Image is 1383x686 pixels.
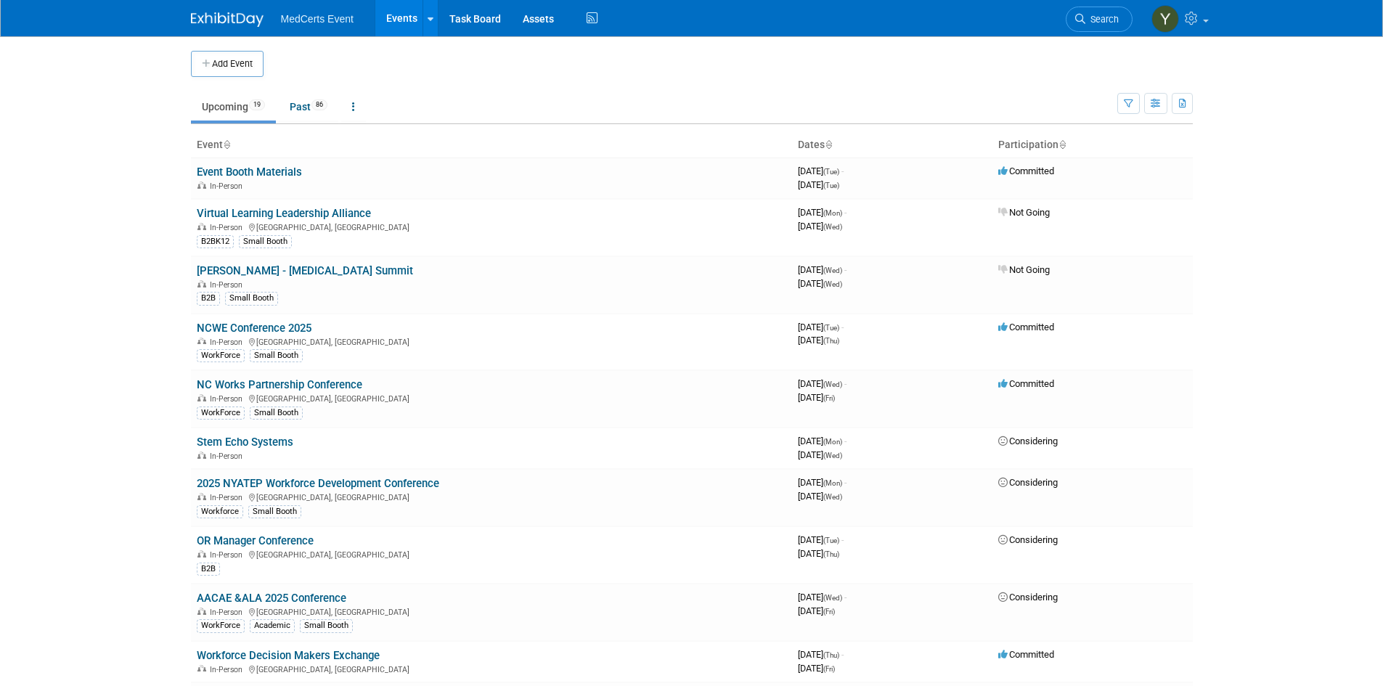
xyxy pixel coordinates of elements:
[823,280,842,288] span: (Wed)
[798,534,844,545] span: [DATE]
[197,550,206,558] img: In-Person Event
[823,168,839,176] span: (Tue)
[210,394,247,404] span: In-Person
[210,550,247,560] span: In-Person
[1058,139,1066,150] a: Sort by Participation Type
[998,477,1058,488] span: Considering
[197,235,234,248] div: B2BK12
[239,235,292,248] div: Small Booth
[197,608,206,615] img: In-Person Event
[823,223,842,231] span: (Wed)
[823,536,839,544] span: (Tue)
[992,133,1193,158] th: Participation
[998,166,1054,176] span: Committed
[798,264,846,275] span: [DATE]
[844,207,846,218] span: -
[197,619,245,632] div: WorkForce
[841,166,844,176] span: -
[798,663,835,674] span: [DATE]
[210,223,247,232] span: In-Person
[823,324,839,332] span: (Tue)
[998,436,1058,446] span: Considering
[191,93,276,121] a: Upcoming19
[823,479,842,487] span: (Mon)
[197,322,311,335] a: NCWE Conference 2025
[197,407,245,420] div: WorkForce
[998,207,1050,218] span: Not Going
[223,139,230,150] a: Sort by Event Name
[823,181,839,189] span: (Tue)
[798,322,844,332] span: [DATE]
[197,394,206,401] img: In-Person Event
[197,491,786,502] div: [GEOGRAPHIC_DATA], [GEOGRAPHIC_DATA]
[197,166,302,179] a: Event Booth Materials
[844,477,846,488] span: -
[197,436,293,449] a: Stem Echo Systems
[225,292,278,305] div: Small Booth
[197,452,206,459] img: In-Person Event
[798,392,835,403] span: [DATE]
[844,264,846,275] span: -
[798,166,844,176] span: [DATE]
[197,493,206,500] img: In-Person Event
[823,337,839,345] span: (Thu)
[844,378,846,389] span: -
[210,493,247,502] span: In-Person
[841,649,844,660] span: -
[998,322,1054,332] span: Committed
[825,139,832,150] a: Sort by Start Date
[197,548,786,560] div: [GEOGRAPHIC_DATA], [GEOGRAPHIC_DATA]
[844,592,846,603] span: -
[197,207,371,220] a: Virtual Learning Leadership Alliance
[197,181,206,189] img: In-Person Event
[197,378,362,391] a: NC Works Partnership Conference
[1066,7,1133,32] a: Search
[197,335,786,347] div: [GEOGRAPHIC_DATA], [GEOGRAPHIC_DATA]
[197,264,413,277] a: [PERSON_NAME] - [MEDICAL_DATA] Summit
[798,179,839,190] span: [DATE]
[823,651,839,659] span: (Thu)
[798,649,844,660] span: [DATE]
[191,51,264,77] button: Add Event
[798,335,839,346] span: [DATE]
[823,550,839,558] span: (Thu)
[197,477,439,490] a: 2025 NYATEP Workforce Development Conference
[197,649,380,662] a: Workforce Decision Makers Exchange
[792,133,992,158] th: Dates
[841,322,844,332] span: -
[823,493,842,501] span: (Wed)
[998,264,1050,275] span: Not Going
[798,221,842,232] span: [DATE]
[250,407,303,420] div: Small Booth
[197,663,786,674] div: [GEOGRAPHIC_DATA], [GEOGRAPHIC_DATA]
[798,207,846,218] span: [DATE]
[823,394,835,402] span: (Fri)
[1085,14,1119,25] span: Search
[798,548,839,559] span: [DATE]
[210,280,247,290] span: In-Person
[823,608,835,616] span: (Fri)
[210,181,247,191] span: In-Person
[281,13,354,25] span: MedCerts Event
[823,266,842,274] span: (Wed)
[197,280,206,287] img: In-Person Event
[823,380,842,388] span: (Wed)
[197,592,346,605] a: AACAE &ALA 2025 Conference
[998,592,1058,603] span: Considering
[197,605,786,617] div: [GEOGRAPHIC_DATA], [GEOGRAPHIC_DATA]
[191,12,264,27] img: ExhibitDay
[250,619,295,632] div: Academic
[248,505,301,518] div: Small Booth
[798,491,842,502] span: [DATE]
[998,534,1058,545] span: Considering
[250,349,303,362] div: Small Booth
[823,209,842,217] span: (Mon)
[300,619,353,632] div: Small Booth
[197,221,786,232] div: [GEOGRAPHIC_DATA], [GEOGRAPHIC_DATA]
[311,99,327,110] span: 86
[823,452,842,460] span: (Wed)
[197,223,206,230] img: In-Person Event
[798,378,846,389] span: [DATE]
[823,438,842,446] span: (Mon)
[798,436,846,446] span: [DATE]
